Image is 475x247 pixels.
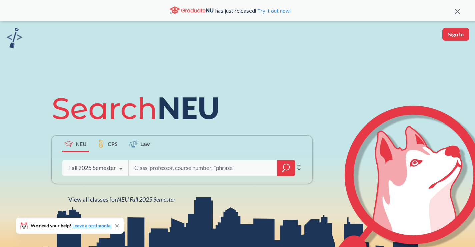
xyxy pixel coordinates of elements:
[68,196,175,203] span: View all classes for
[7,28,22,50] a: sandbox logo
[117,196,175,203] span: NEU Fall 2025 Semester
[68,164,116,172] div: Fall 2025 Semester
[76,140,87,148] span: NEU
[256,7,291,14] a: Try it out now!
[134,161,272,175] input: Class, professor, course number, "phrase"
[31,223,112,228] span: We need your help!
[72,223,112,228] a: Leave a testimonial
[442,28,469,41] button: Sign In
[7,28,22,48] img: sandbox logo
[215,7,291,14] span: has just released!
[277,160,295,176] div: magnifying glass
[140,140,150,148] span: Law
[282,163,290,173] svg: magnifying glass
[108,140,118,148] span: CPS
